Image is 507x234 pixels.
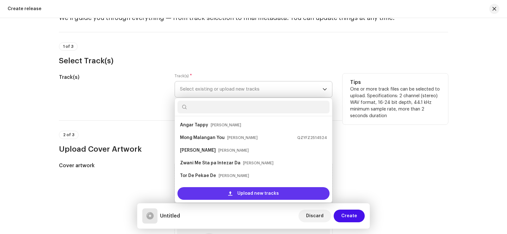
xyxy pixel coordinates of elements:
[180,171,216,181] strong: Tor De Pekae De
[177,169,330,182] li: Tor De Pekae De
[160,212,180,220] h5: Untitled
[180,133,225,143] strong: Mong Malangan You
[298,210,331,222] button: Discard
[334,210,365,222] button: Create
[177,182,330,195] li: Sta Dedan
[180,81,323,97] span: Select existing or upload new tracks
[211,122,241,128] small: [PERSON_NAME]
[59,144,448,154] h3: Upload Cover Artwork
[341,210,357,222] span: Create
[297,135,327,141] small: QZYFZ2514524
[180,183,203,193] strong: Sta Dedan
[59,14,448,22] h4: We’ll guide you through everything — from track selection to final metadata. You can update thing...
[237,187,279,200] span: Upload new tracks
[243,160,273,166] small: [PERSON_NAME]
[350,86,440,119] p: One or more track files can be selected to upload. Specifications: 2 channel (stereo) WAV format,...
[180,145,216,155] strong: [PERSON_NAME]
[177,119,330,131] li: Angar Tappy
[175,73,192,79] label: Track(s)
[180,158,241,168] strong: Zwani Me Sta pa Intezar Da
[180,120,208,130] strong: Angar Tappy
[177,157,330,169] li: Zwani Me Sta pa Intezar Da
[218,147,249,154] small: [PERSON_NAME]
[177,144,330,157] li: Tore Khaore
[177,131,330,144] li: Mong Malangan You
[350,79,440,86] h5: Tips
[59,56,448,66] h3: Select Track(s)
[323,81,327,97] div: dropdown trigger
[227,135,258,141] small: [PERSON_NAME]
[219,173,249,179] small: [PERSON_NAME]
[306,210,324,222] span: Discard
[59,162,164,169] h5: Cover artwork
[59,73,164,81] h5: Track(s)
